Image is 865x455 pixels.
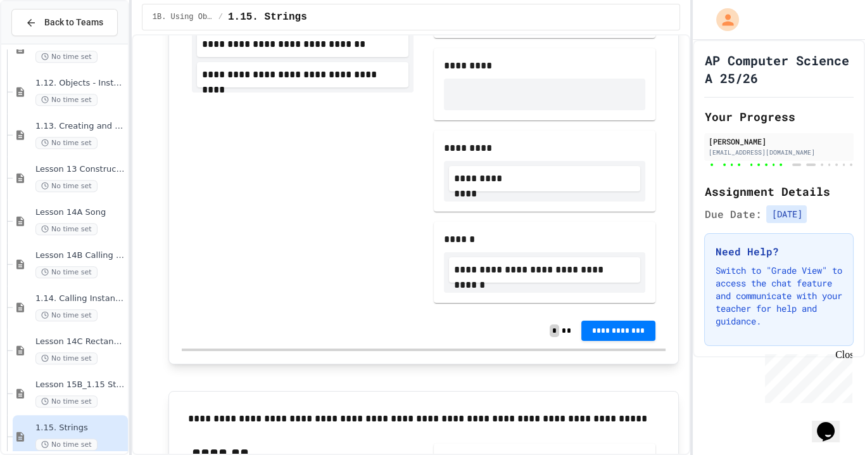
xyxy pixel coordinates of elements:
span: No time set [35,439,98,451]
h1: AP Computer Science A 25/26 [704,51,854,87]
h3: Need Help? [715,244,843,259]
span: Due Date: [704,207,761,222]
button: Back to Teams [11,9,118,36]
span: / [218,12,223,22]
span: No time set [35,309,98,321]
span: 1B. Using Objects and Methods [153,12,213,22]
span: Lesson 14A Song [35,207,125,218]
span: Back to Teams [44,16,103,29]
span: Lesson 15B_1.15 String Methods Demonstration [35,380,125,390]
h2: Assignment Details [704,183,854,200]
span: [DATE] [766,205,807,223]
span: 1.15. Strings [35,423,125,433]
span: Lesson 14B Calling Methods with Parameters [35,250,125,261]
div: [PERSON_NAME] [708,136,850,147]
iframe: chat widget [760,349,852,403]
span: Lesson 13 Constructors [35,164,125,175]
span: Lesson 14C Rectangle [35,336,125,347]
span: 1.14. Calling Instance Methods [35,293,125,304]
div: [EMAIL_ADDRESS][DOMAIN_NAME] [708,148,850,157]
iframe: chat widget [812,404,852,442]
span: 1.12. Objects - Instances of Classes [35,78,125,89]
span: No time set [35,94,98,106]
span: No time set [35,180,98,192]
h2: Your Progress [704,108,854,125]
span: No time set [35,266,98,278]
span: No time set [35,223,98,235]
p: Switch to "Grade View" to access the chat feature and communicate with your teacher for help and ... [715,264,843,328]
div: Chat with us now!Close [5,5,87,80]
span: 1.15. Strings [228,10,307,25]
div: My Account [703,5,742,34]
span: No time set [35,352,98,364]
span: 1.13. Creating and Initializing Objects: Constructors [35,121,125,132]
span: No time set [35,395,98,407]
span: No time set [35,137,98,149]
span: No time set [35,51,98,63]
